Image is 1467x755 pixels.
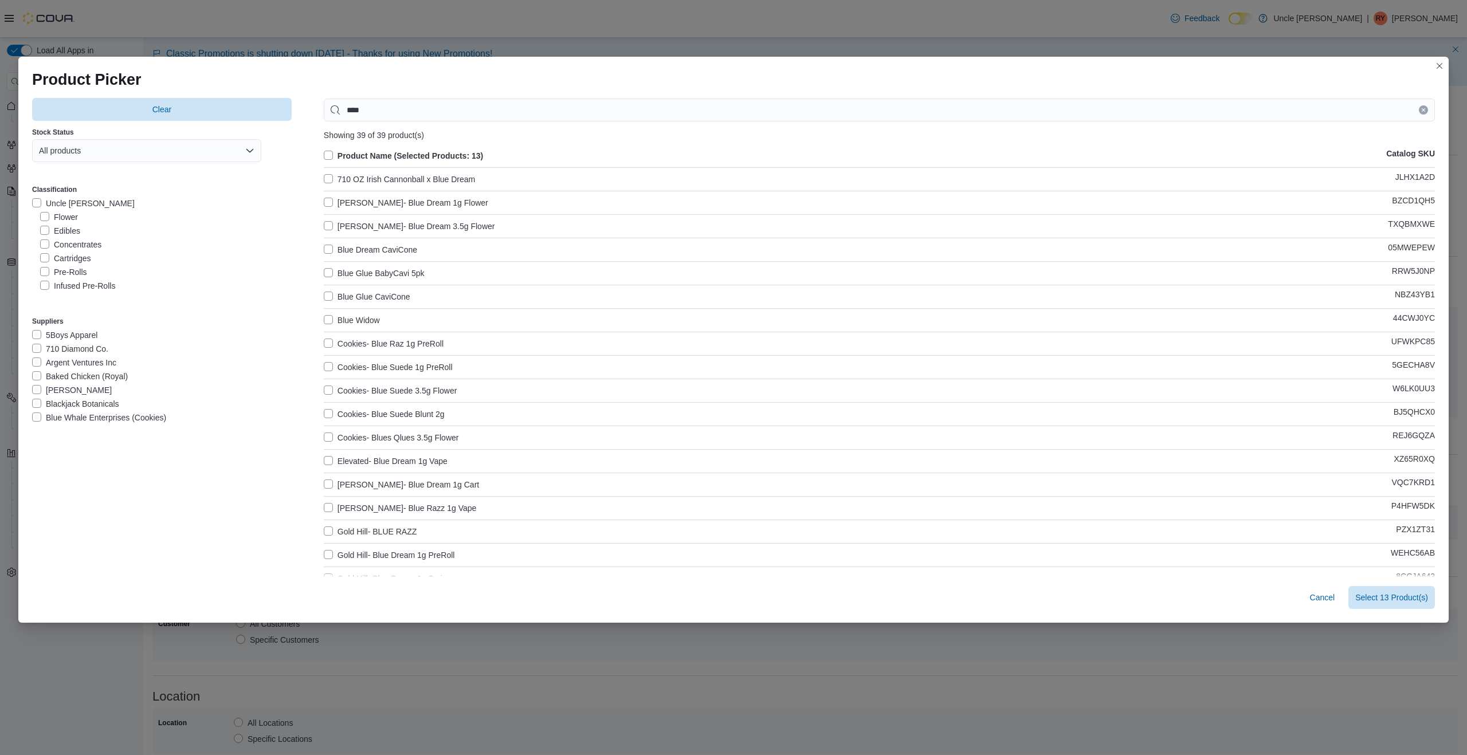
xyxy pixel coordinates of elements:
label: Uncle [PERSON_NAME] [32,196,135,210]
label: [PERSON_NAME] [32,383,112,397]
label: [PERSON_NAME]- Blue Dream 1g Flower [324,196,488,210]
label: 710 Diamond Co. [32,342,108,356]
label: Flower [40,210,78,224]
label: 5Boys Apparel [32,328,97,342]
label: Budder Pros [32,424,91,438]
label: Seeds/Shirts [40,293,99,306]
p: WEHC56AB [1391,548,1435,562]
p: 05MWEPEW [1388,243,1435,257]
label: Cookies- Blue Suede 3.5g Flower [324,384,457,398]
label: Cookies- Blue Raz 1g PreRoll [324,337,444,351]
span: Select 13 Product(s) [1355,592,1428,603]
label: Cookies- Blues Qlues 3.5g Flower [324,431,459,445]
p: RRW5J0NP [1392,266,1435,280]
label: Product Name (Selected Products: 13) [324,149,483,163]
label: Pre-Rolls [40,265,87,279]
p: REJ6GQZA [1393,431,1435,445]
p: 8CCJA642 [1396,572,1435,585]
p: P4HFW5DK [1391,501,1435,515]
p: W6LK0UU3 [1393,384,1435,398]
p: BJ5QHCX0 [1394,407,1435,421]
span: Cancel [1310,592,1335,603]
label: Gold Hill- Blue Dream 1g PreRoll [324,548,455,562]
span: Clear [152,104,171,115]
label: Argent Ventures Inc [32,356,116,369]
label: Concentrates [40,238,101,251]
p: TXQBMXWE [1388,219,1435,233]
label: Stock Status [32,128,74,137]
button: Clear input [1419,105,1428,115]
button: Clear [32,98,292,121]
label: Blackjack Botanicals [32,397,119,411]
label: Gold Hill- BLUE RAZZ [324,525,417,538]
label: Classification [32,185,77,194]
label: Blue Widow [324,313,380,327]
label: Edibles [40,224,80,238]
label: Baked Chicken (Royal) [32,369,128,383]
p: UFWKPC85 [1391,337,1435,351]
label: Cartridges [40,251,91,265]
label: Blue Whale Enterprises (Cookies) [32,411,166,424]
label: Elevated- Blue Dream 1g Vape [324,454,448,468]
button: Cancel [1305,586,1340,609]
label: [PERSON_NAME]- Blue Dream 3.5g Flower [324,219,495,233]
label: Infused Pre-Rolls [40,279,115,293]
p: NBZ43YB1 [1395,290,1435,304]
p: JLHX1A2D [1395,172,1435,186]
p: 44CWJ0YC [1393,313,1435,327]
label: Cookies- Blue Suede Blunt 2g [324,407,445,421]
h1: Product Picker [32,70,142,89]
p: BZCD1QH5 [1392,196,1435,210]
div: Showing 39 of 39 product(s) [324,131,1435,140]
label: [PERSON_NAME]- Blue Razz 1g Vape [324,501,477,515]
label: Suppliers [32,317,64,326]
p: Catalog SKU [1386,149,1435,163]
button: Closes this modal window [1433,59,1446,73]
p: VQC7KRD1 [1392,478,1435,491]
label: Blue Glue CaviCone [324,290,410,304]
p: PZX1ZT31 [1396,525,1435,538]
button: Select 13 Product(s) [1348,586,1435,609]
input: Use aria labels when no actual label is in use [324,99,1435,121]
label: Blue Glue BabyCavi 5pk [324,266,425,280]
label: Blue Dream CaviCone [324,243,417,257]
label: [PERSON_NAME]- Blue Dream 1g Cart [324,478,479,491]
label: Cookies- Blue Suede 1g PreRoll [324,360,453,374]
p: XZ65R0XQ [1394,454,1435,468]
label: Gold Hill- Blue Dream 1g Syringe [324,572,456,585]
label: 710 OZ Irish Cannonball x Blue Dream [324,172,475,186]
button: All products [32,139,261,162]
p: 5GECHA8V [1392,360,1435,374]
